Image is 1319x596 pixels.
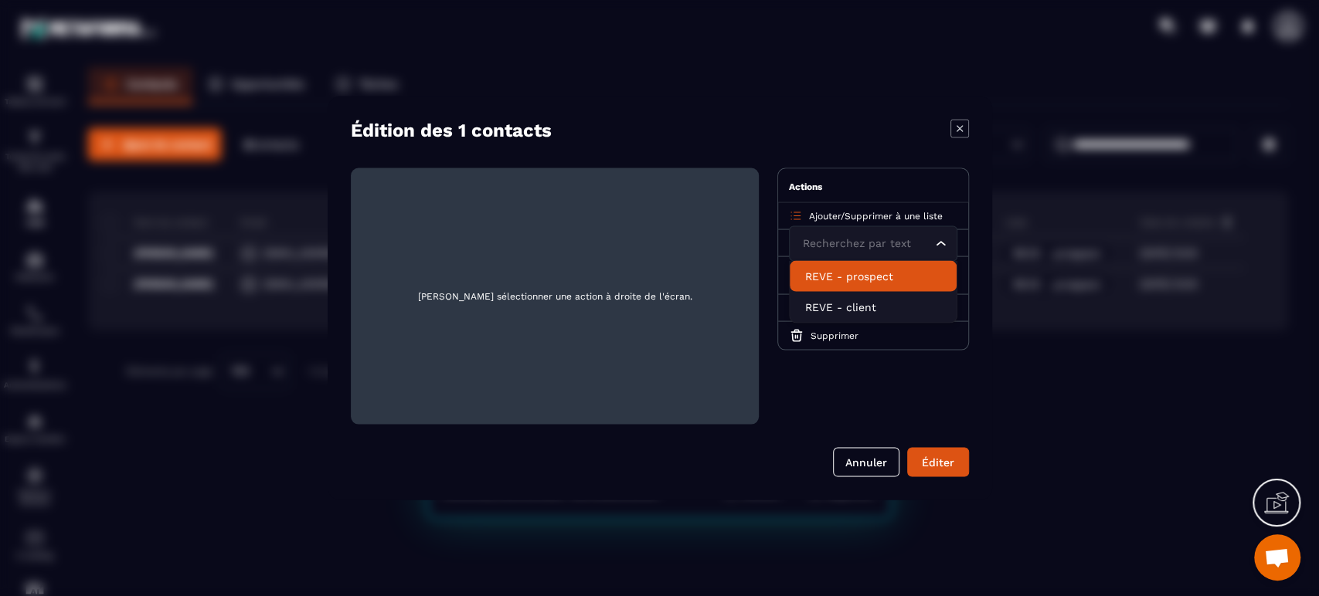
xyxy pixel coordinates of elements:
span: Actions [789,181,822,192]
button: Éditer [907,448,969,477]
span: Supprimer à une liste [845,211,943,222]
button: Annuler [833,448,899,477]
div: Ouvrir le chat [1254,534,1300,581]
p: REVE - prospect [805,269,941,284]
p: / [809,210,943,222]
span: Supprimer [811,330,858,341]
span: Ajouter [809,211,841,222]
div: Search for option [789,226,957,262]
span: [PERSON_NAME] sélectionner une action à droite de l'écran. [363,181,746,412]
input: Search for option [799,235,932,252]
h4: Édition des 1 contacts [351,120,552,141]
p: REVE - client [805,300,941,315]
